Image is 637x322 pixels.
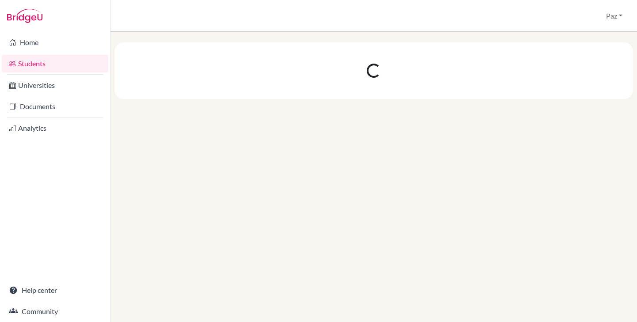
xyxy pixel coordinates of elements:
[2,303,108,320] a: Community
[2,281,108,299] a: Help center
[2,55,108,72] a: Students
[2,98,108,115] a: Documents
[602,8,626,24] button: Paz
[2,119,108,137] a: Analytics
[2,34,108,51] a: Home
[7,9,42,23] img: Bridge-U
[2,76,108,94] a: Universities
